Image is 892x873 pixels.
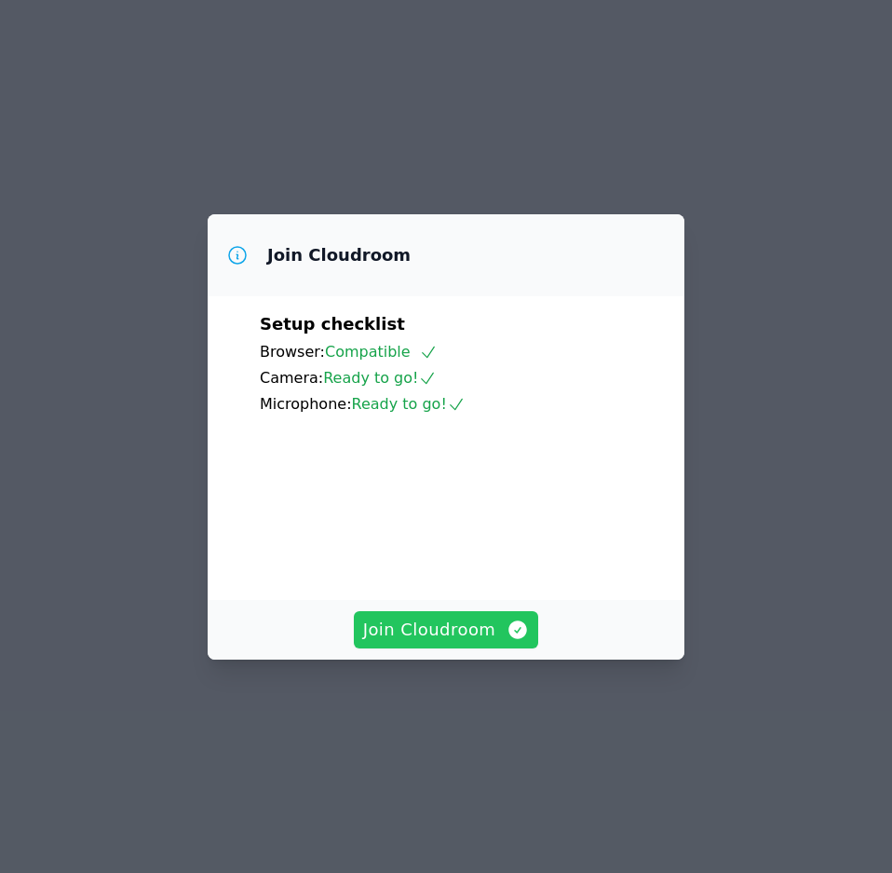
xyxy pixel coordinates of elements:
[323,369,437,387] span: Ready to go!
[260,369,323,387] span: Camera:
[363,617,530,643] span: Join Cloudroom
[260,395,352,413] span: Microphone:
[260,343,325,361] span: Browser:
[352,395,466,413] span: Ready to go!
[354,611,539,648] button: Join Cloudroom
[325,343,438,361] span: Compatible
[267,244,411,266] h3: Join Cloudroom
[260,314,405,334] span: Setup checklist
